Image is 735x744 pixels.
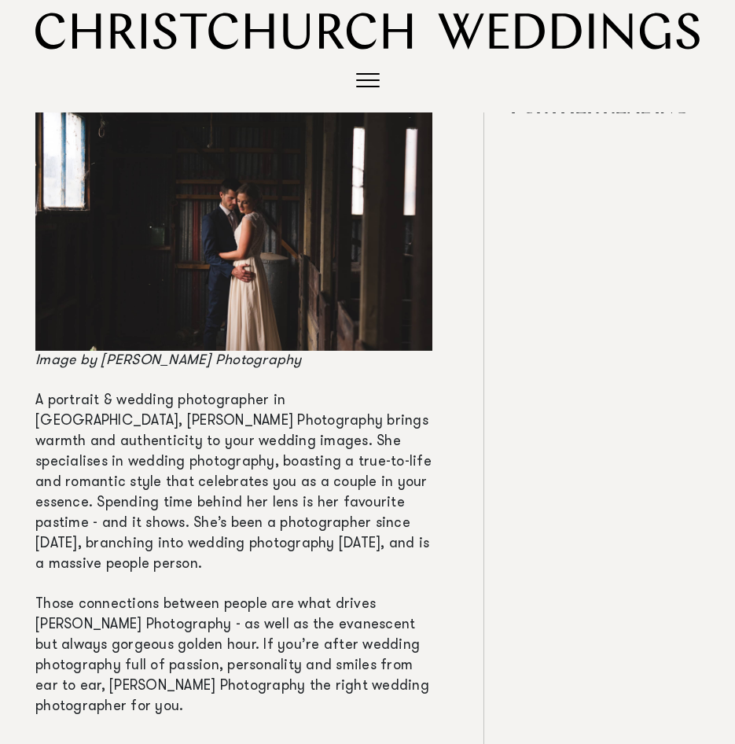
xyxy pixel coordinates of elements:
h4: FURTHER READING [502,94,700,177]
img: Christchurch Weddings Logo [35,13,700,50]
button: Toggle navigation [346,69,390,93]
span: A portrait & wedding photographer in [GEOGRAPHIC_DATA], [PERSON_NAME] Photography brings warmth a... [35,394,432,572]
span: Those connections between people are what drives [PERSON_NAME] Photography - as well as the evane... [35,598,429,714]
span: Image by [PERSON_NAME] Photography [35,354,302,368]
